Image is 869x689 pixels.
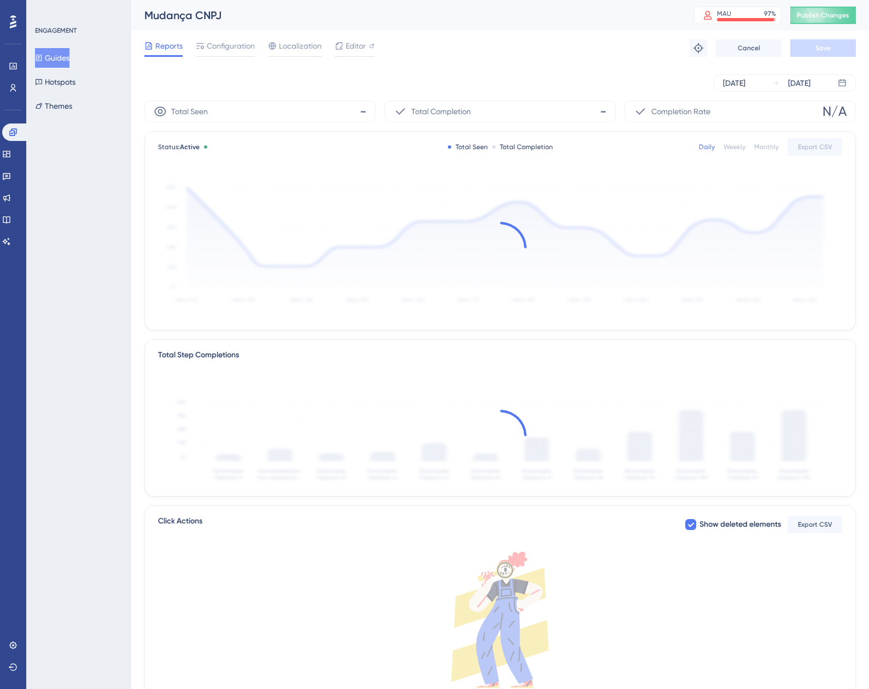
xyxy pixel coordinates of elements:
[360,103,366,120] span: -
[171,105,208,118] span: Total Seen
[738,44,760,52] span: Cancel
[790,7,856,24] button: Publish Changes
[180,143,200,151] span: Active
[723,76,745,90] div: [DATE]
[346,39,366,52] span: Editor
[448,143,488,151] div: Total Seen
[823,103,847,120] span: N/A
[788,516,842,533] button: Export CSV
[651,105,710,118] span: Completion Rate
[815,44,831,52] span: Save
[798,520,832,529] span: Export CSV
[790,39,856,57] button: Save
[797,11,849,20] span: Publish Changes
[600,103,606,120] span: -
[716,39,781,57] button: Cancel
[144,8,667,23] div: Mudança CNPJ
[788,138,842,156] button: Export CSV
[699,143,715,151] div: Daily
[155,39,183,52] span: Reports
[754,143,779,151] div: Monthly
[35,72,75,92] button: Hotspots
[158,143,200,151] span: Status:
[717,9,731,18] div: MAU
[411,105,471,118] span: Total Completion
[492,143,553,151] div: Total Completion
[724,143,745,151] div: Weekly
[35,48,69,68] button: Guides
[788,76,810,90] div: [DATE]
[207,39,255,52] span: Configuration
[764,9,776,18] div: 97 %
[279,39,322,52] span: Localization
[158,515,202,534] span: Click Actions
[158,349,239,362] div: Total Step Completions
[35,26,77,35] div: ENGAGEMENT
[35,96,72,116] button: Themes
[798,143,832,151] span: Export CSV
[699,518,781,531] span: Show deleted elements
